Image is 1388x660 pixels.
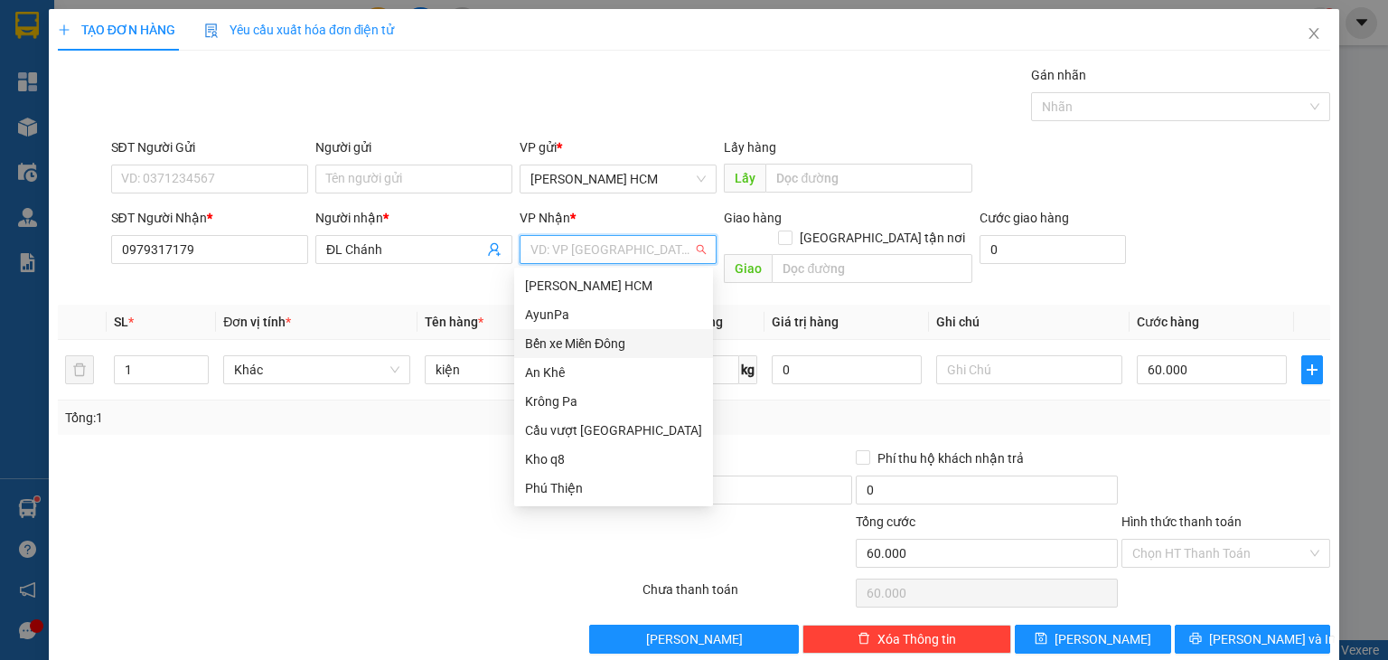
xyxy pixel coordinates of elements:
[58,24,70,36] span: plus
[530,165,706,193] span: Trần Phú HCM
[65,355,94,384] button: delete
[724,164,765,193] span: Lấy
[487,242,502,257] span: user-add
[1035,632,1047,646] span: save
[525,334,702,354] div: Bến xe Miền Đông
[1121,514,1242,529] label: Hình thức thanh toán
[525,363,702,382] div: An Khê
[1209,629,1336,649] span: [PERSON_NAME] và In
[589,625,798,654] button: [PERSON_NAME]
[724,211,782,225] span: Giao hàng
[1301,355,1323,384] button: plus
[514,445,713,474] div: Kho q8
[514,300,713,329] div: AyunPa
[514,271,713,300] div: Trần Phú HCM
[1307,26,1321,41] span: close
[772,355,922,384] input: 0
[520,266,717,287] div: Văn phòng không hợp lệ
[1189,632,1202,646] span: printer
[525,391,702,411] div: Krông Pa
[792,228,972,248] span: [GEOGRAPHIC_DATA] tận nơi
[724,140,776,155] span: Lấy hàng
[425,355,611,384] input: VD: Bàn, Ghế
[641,580,853,611] div: Chưa thanh toán
[772,315,839,329] span: Giá trị hàng
[514,387,713,416] div: Krông Pa
[525,276,702,296] div: [PERSON_NAME] HCM
[980,211,1069,225] label: Cước giao hàng
[525,420,702,440] div: Cầu vượt [GEOGRAPHIC_DATA]
[877,629,956,649] span: Xóa Thông tin
[223,315,291,329] span: Đơn vị tính
[739,355,757,384] span: kg
[525,478,702,498] div: Phú Thiện
[514,474,713,503] div: Phú Thiện
[204,24,219,38] img: icon
[980,235,1126,264] input: Cước giao hàng
[1302,363,1322,377] span: plus
[936,355,1122,384] input: Ghi Chú
[724,254,772,283] span: Giao
[1289,9,1339,60] button: Close
[65,408,537,428] div: Tổng: 1
[514,358,713,387] div: An Khê
[234,356,399,383] span: Khác
[772,254,972,283] input: Dọc đường
[856,514,915,529] span: Tổng cước
[1137,315,1199,329] span: Cước hàng
[111,137,308,157] div: SĐT Người Gửi
[315,137,512,157] div: Người gửi
[204,23,395,37] span: Yêu cầu xuất hóa đơn điện tử
[870,448,1031,468] span: Phí thu hộ khách nhận trả
[520,137,717,157] div: VP gửi
[1175,625,1331,654] button: printer[PERSON_NAME] và In
[514,329,713,358] div: Bến xe Miền Đông
[765,164,972,193] input: Dọc đường
[514,416,713,445] div: Cầu vượt Bình Phước
[858,632,870,646] span: delete
[1055,629,1151,649] span: [PERSON_NAME]
[525,449,702,469] div: Kho q8
[525,305,702,325] div: AyunPa
[1031,68,1086,82] label: Gán nhãn
[802,625,1011,654] button: deleteXóa Thông tin
[646,629,743,649] span: [PERSON_NAME]
[315,208,512,228] div: Người nhận
[1015,625,1171,654] button: save[PERSON_NAME]
[114,315,128,329] span: SL
[425,315,483,329] span: Tên hàng
[58,23,175,37] span: TẠO ĐƠN HÀNG
[111,208,308,228] div: SĐT Người Nhận
[520,211,570,225] span: VP Nhận
[929,305,1130,340] th: Ghi chú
